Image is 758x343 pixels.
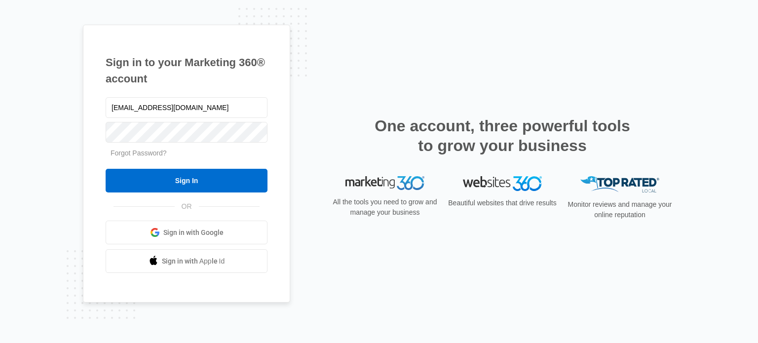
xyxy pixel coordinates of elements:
p: Monitor reviews and manage your online reputation [565,199,675,220]
span: Sign in with Apple Id [162,256,225,267]
input: Sign In [106,169,267,192]
span: OR [175,201,199,212]
a: Sign in with Apple Id [106,249,267,273]
a: Forgot Password? [111,149,167,157]
img: Marketing 360 [345,176,424,190]
h1: Sign in to your Marketing 360® account [106,54,267,87]
p: All the tools you need to grow and manage your business [330,197,440,218]
img: Websites 360 [463,176,542,191]
a: Sign in with Google [106,221,267,244]
p: Beautiful websites that drive results [447,198,558,208]
img: Top Rated Local [580,176,659,192]
h2: One account, three powerful tools to grow your business [372,116,633,155]
span: Sign in with Google [163,228,224,238]
input: Email [106,97,267,118]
